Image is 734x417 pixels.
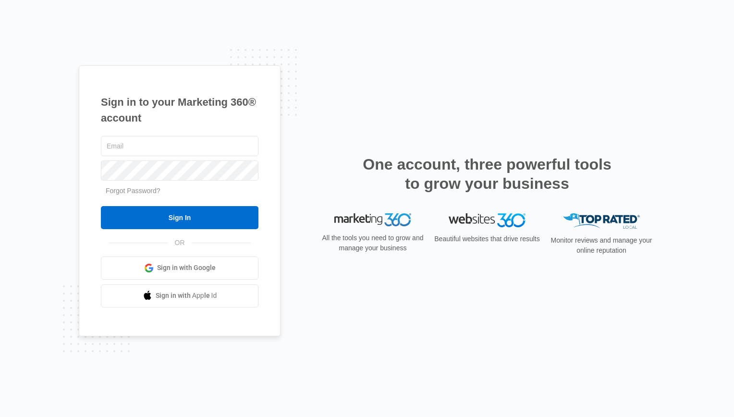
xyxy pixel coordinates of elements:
[101,206,258,229] input: Sign In
[319,233,427,253] p: All the tools you need to grow and manage your business
[101,284,258,307] a: Sign in with Apple Id
[168,238,192,248] span: OR
[101,136,258,156] input: Email
[433,234,541,244] p: Beautiful websites that drive results
[449,213,526,227] img: Websites 360
[360,155,614,193] h2: One account, three powerful tools to grow your business
[156,291,217,301] span: Sign in with Apple Id
[548,235,655,256] p: Monitor reviews and manage your online reputation
[157,263,216,273] span: Sign in with Google
[101,257,258,280] a: Sign in with Google
[106,187,160,195] a: Forgot Password?
[563,213,640,229] img: Top Rated Local
[101,94,258,126] h1: Sign in to your Marketing 360® account
[334,213,411,227] img: Marketing 360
